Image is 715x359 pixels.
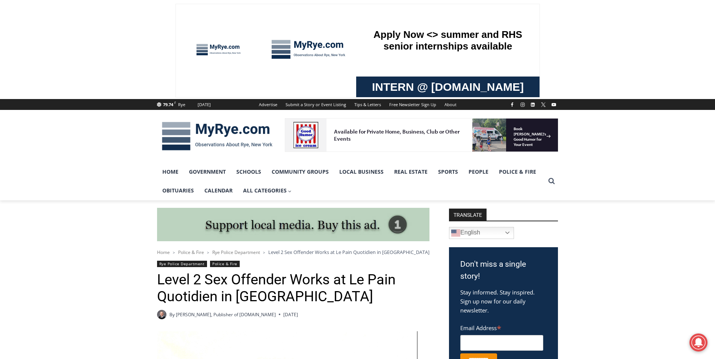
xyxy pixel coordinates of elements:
a: Police & Fire [210,261,240,267]
a: [PERSON_NAME], Publisher of [DOMAIN_NAME] [176,311,276,318]
a: Facebook [508,100,517,109]
a: Government [184,162,231,181]
span: F [174,101,176,105]
a: Advertise [255,99,281,110]
span: > [263,250,265,255]
a: Police & Fire [178,249,204,255]
div: [DATE] [198,101,211,108]
nav: Breadcrumbs [157,248,429,256]
p: Stay informed. Stay inspired. Sign up now for our daily newsletter. [460,288,547,315]
a: Schools [231,162,266,181]
nav: Secondary Navigation [255,99,461,110]
a: Police & Fire [494,162,541,181]
a: YouTube [549,100,558,109]
a: English [449,227,514,239]
a: Community Groups [266,162,334,181]
span: Intern @ [DOMAIN_NAME] [197,75,348,92]
img: support local media, buy this ad [157,208,429,242]
a: Free Newsletter Sign Up [385,99,440,110]
a: Real Estate [389,162,433,181]
a: Home [157,162,184,181]
a: Local Business [334,162,389,181]
span: > [173,250,175,255]
span: Level 2 Sex Offender Works at Le Pain Quotidien in [GEOGRAPHIC_DATA] [268,249,429,255]
strong: TRANSLATE [449,209,487,221]
div: "Chef [PERSON_NAME] omakase menu is nirvana for lovers of great Japanese food." [77,47,107,90]
span: 79.74 [163,102,173,107]
button: View Search Form [545,174,558,188]
img: MyRye.com [157,117,277,156]
a: Rye Police Department [157,261,207,267]
a: Author image [157,310,166,319]
a: People [463,162,494,181]
a: Sports [433,162,463,181]
span: > [207,250,209,255]
time: [DATE] [283,311,298,318]
a: Rye Police Department [212,249,260,255]
a: About [440,99,461,110]
a: Intern @ [DOMAIN_NAME] [181,73,364,93]
div: Apply Now <> summer and RHS senior internships available [190,0,355,73]
span: By [169,311,175,318]
span: Open Tues. - Sun. [PHONE_NUMBER] [2,77,74,106]
a: Tips & Letters [350,99,385,110]
h1: Level 2 Sex Offender Works at Le Pain Quotidien in [GEOGRAPHIC_DATA] [157,271,429,305]
nav: Primary Navigation [157,162,545,200]
a: Calendar [199,181,238,200]
a: Book [PERSON_NAME]'s Good Humor for Your Event [223,2,271,34]
h4: Book [PERSON_NAME]'s Good Humor for Your Event [229,8,262,29]
img: en [451,228,460,237]
label: Email Address [460,320,543,334]
a: X [539,100,548,109]
div: Rye [178,101,185,108]
a: Linkedin [528,100,537,109]
h3: Don't miss a single story! [460,258,547,282]
button: Child menu of All Categories [238,181,297,200]
a: Instagram [518,100,527,109]
a: Obituaries [157,181,199,200]
a: Home [157,249,170,255]
div: Available for Private Home, Business, Club or Other Events [49,10,186,24]
a: Open Tues. - Sun. [PHONE_NUMBER] [0,75,76,93]
a: Submit a Story or Event Listing [281,99,350,110]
